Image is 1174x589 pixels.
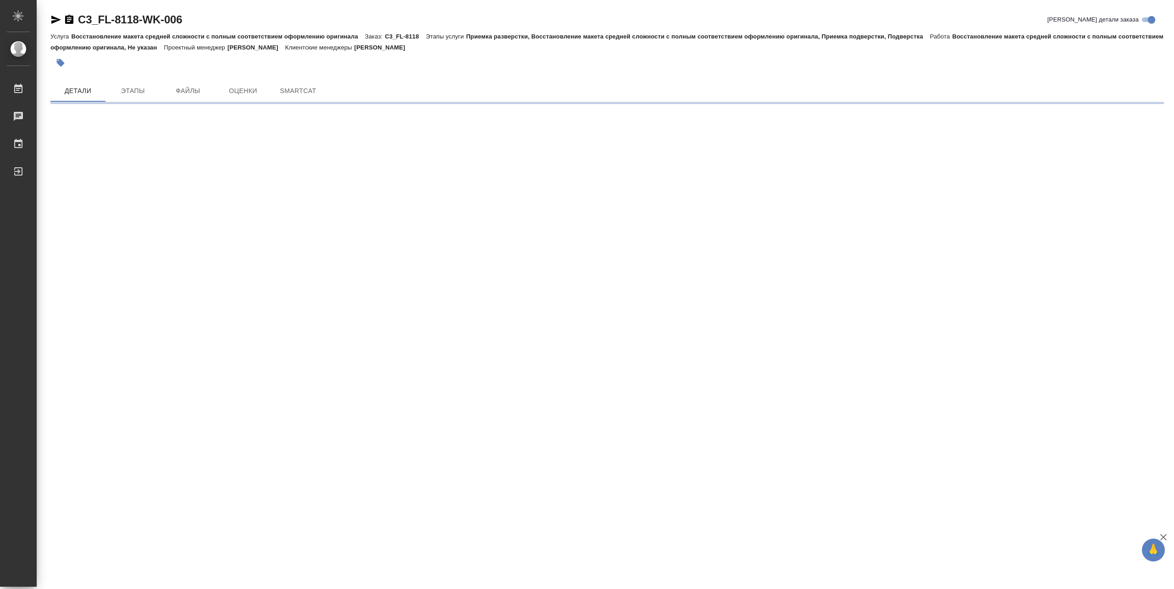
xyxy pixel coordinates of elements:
[1146,540,1161,560] span: 🙏
[71,33,365,40] p: Восстановление макета средней сложности с полным соответствием оформлению оригинала
[164,44,227,51] p: Проектный менеджер
[56,85,100,97] span: Детали
[166,85,210,97] span: Файлы
[78,13,182,26] a: C3_FL-8118-WK-006
[385,33,426,40] p: C3_FL-8118
[1142,539,1165,561] button: 🙏
[1047,15,1139,24] span: [PERSON_NAME] детали заказа
[930,33,952,40] p: Работа
[50,53,71,73] button: Добавить тэг
[276,85,320,97] span: SmartCat
[466,33,930,40] p: Приемка разверстки, Восстановление макета средней сложности с полным соответствием оформлению ори...
[50,33,71,40] p: Услуга
[365,33,385,40] p: Заказ:
[227,44,285,51] p: [PERSON_NAME]
[221,85,265,97] span: Оценки
[111,85,155,97] span: Этапы
[354,44,412,51] p: [PERSON_NAME]
[285,44,354,51] p: Клиентские менеджеры
[64,14,75,25] button: Скопировать ссылку
[426,33,466,40] p: Этапы услуги
[50,14,61,25] button: Скопировать ссылку для ЯМессенджера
